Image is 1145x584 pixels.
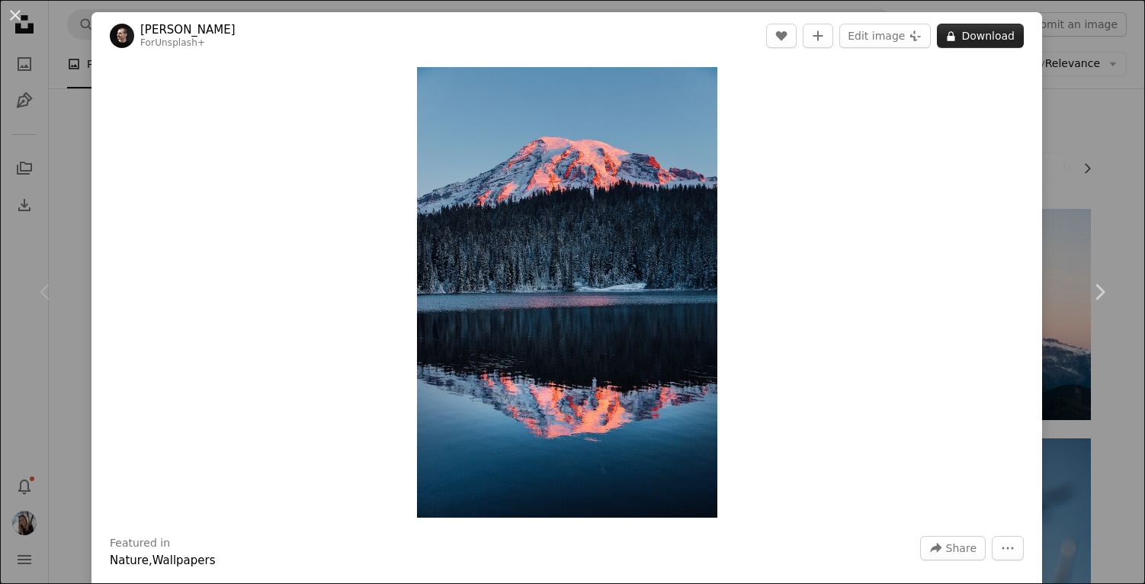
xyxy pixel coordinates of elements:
[946,537,977,560] span: Share
[937,24,1024,48] button: Download
[110,536,170,551] h3: Featured in
[149,554,152,567] span: ,
[920,536,986,560] button: Share this image
[155,37,205,48] a: Unsplash+
[417,67,717,518] button: Zoom in on this image
[110,554,149,567] a: Nature
[766,24,797,48] button: Like
[1054,219,1145,365] a: Next
[110,24,134,48] img: Go to Joshua Earle's profile
[140,22,236,37] a: [PERSON_NAME]
[992,536,1024,560] button: More Actions
[839,24,931,48] button: Edit image
[152,554,216,567] a: Wallpapers
[803,24,833,48] button: Add to Collection
[417,67,717,518] img: a mountain is shown with a lake in front of it
[140,37,236,50] div: For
